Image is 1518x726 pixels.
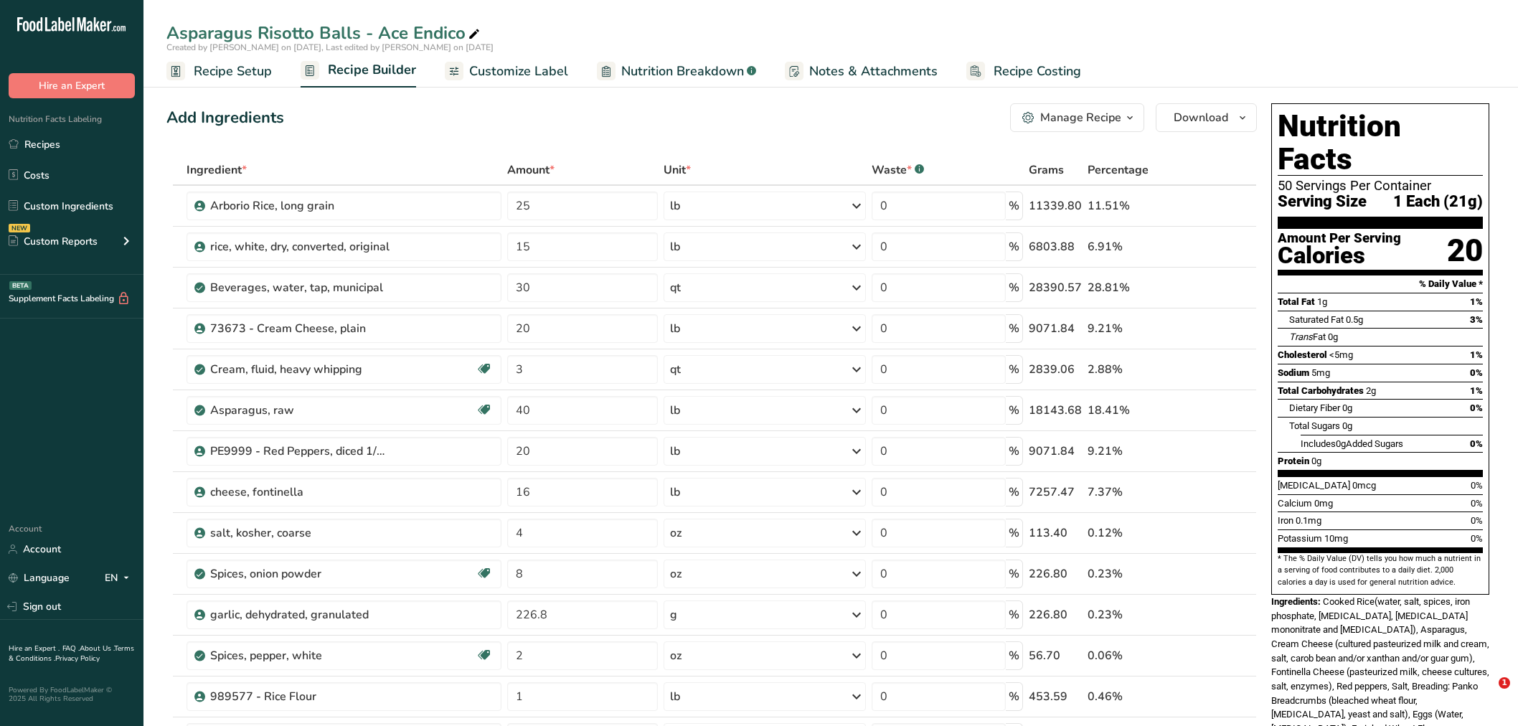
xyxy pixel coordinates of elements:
div: lb [670,484,680,501]
iframe: Intercom live chat [1469,677,1504,712]
span: Serving Size [1278,193,1367,211]
div: 0.46% [1088,688,1188,705]
span: Saturated Fat [1289,314,1344,325]
div: 453.59 [1029,688,1082,705]
div: 50 Servings Per Container [1278,179,1483,193]
div: 0.23% [1088,565,1188,583]
span: Amount [507,161,555,179]
span: 0g [1311,456,1321,466]
span: Calcium [1278,498,1312,509]
span: <5mg [1329,349,1353,360]
button: Manage Recipe [1010,103,1144,132]
span: Ingredient [187,161,247,179]
div: 11.51% [1088,197,1188,214]
div: Waste [872,161,924,179]
div: cheese, fontinella [210,484,390,501]
div: 18143.68 [1029,402,1082,419]
span: 0% [1471,515,1483,526]
div: lb [670,402,680,419]
div: Calories [1278,245,1401,266]
span: Sodium [1278,367,1309,378]
span: 0% [1471,533,1483,544]
div: Arborio Rice, long grain [210,197,390,214]
div: garlic, dehydrated, granulated [210,606,390,623]
span: Notes & Attachments [809,62,938,81]
span: Total Sugars [1289,420,1340,431]
span: 0g [1342,420,1352,431]
div: Custom Reports [9,234,98,249]
span: 0mg [1314,498,1333,509]
div: lb [670,238,680,255]
span: 0% [1470,367,1483,378]
div: lb [670,688,680,705]
span: 0.1mg [1296,515,1321,526]
span: Total Fat [1278,296,1315,307]
i: Trans [1289,331,1313,342]
a: Notes & Attachments [785,55,938,88]
span: Includes Added Sugars [1301,438,1403,449]
div: 28390.57 [1029,279,1082,296]
span: 1g [1317,296,1327,307]
span: 0mcg [1352,480,1376,491]
a: Hire an Expert . [9,643,60,654]
div: rice, white, dry, converted, original [210,238,390,255]
span: Grams [1029,161,1064,179]
a: Nutrition Breakdown [597,55,756,88]
a: Privacy Policy [55,654,100,664]
a: FAQ . [62,643,80,654]
span: Protein [1278,456,1309,466]
div: oz [670,524,682,542]
span: 0g [1342,402,1352,413]
div: Asparagus Risotto Balls - Ace Endico [166,20,483,46]
div: Spices, pepper, white [210,647,390,664]
div: Spices, onion powder [210,565,390,583]
div: Asparagus, raw [210,402,390,419]
div: 9.21% [1088,443,1188,460]
section: * The % Daily Value (DV) tells you how much a nutrient in a serving of food contributes to a dail... [1278,553,1483,588]
span: Download [1174,109,1228,126]
div: 56.70 [1029,647,1082,664]
span: 0% [1470,438,1483,449]
div: 6803.88 [1029,238,1082,255]
div: 9.21% [1088,320,1188,337]
div: 6.91% [1088,238,1188,255]
span: Nutrition Breakdown [621,62,744,81]
span: Ingredients: [1271,596,1321,607]
div: lb [670,443,680,460]
div: 226.80 [1029,606,1082,623]
div: salt, kosher, coarse [210,524,390,542]
div: 73673 - Cream Cheese, plain [210,320,390,337]
div: 18.41% [1088,402,1188,419]
span: Iron [1278,515,1293,526]
div: 0.06% [1088,647,1188,664]
span: 1 [1499,677,1510,689]
span: Potassium [1278,533,1322,544]
div: 9071.84 [1029,320,1082,337]
span: 2g [1366,385,1376,396]
span: Created by [PERSON_NAME] on [DATE], Last edited by [PERSON_NAME] on [DATE] [166,42,494,53]
div: qt [670,361,681,378]
span: 1% [1470,349,1483,360]
a: Language [9,565,70,590]
span: Fat [1289,331,1326,342]
div: Cream, fluid, heavy whipping [210,361,390,378]
span: Total Carbohydrates [1278,385,1364,396]
span: 1% [1470,296,1483,307]
span: 0g [1328,331,1338,342]
div: 20 [1447,232,1483,270]
span: 1% [1470,385,1483,396]
span: 10mg [1324,533,1348,544]
div: oz [670,565,682,583]
div: Amount Per Serving [1278,232,1401,245]
span: 0.5g [1346,314,1363,325]
button: Download [1156,103,1257,132]
section: % Daily Value * [1278,275,1483,293]
span: Recipe Builder [328,60,416,80]
div: g [670,606,677,623]
div: BETA [9,281,32,290]
span: [MEDICAL_DATA] [1278,480,1350,491]
div: Add Ingredients [166,106,284,130]
div: 113.40 [1029,524,1082,542]
span: Recipe Costing [994,62,1081,81]
div: 2839.06 [1029,361,1082,378]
